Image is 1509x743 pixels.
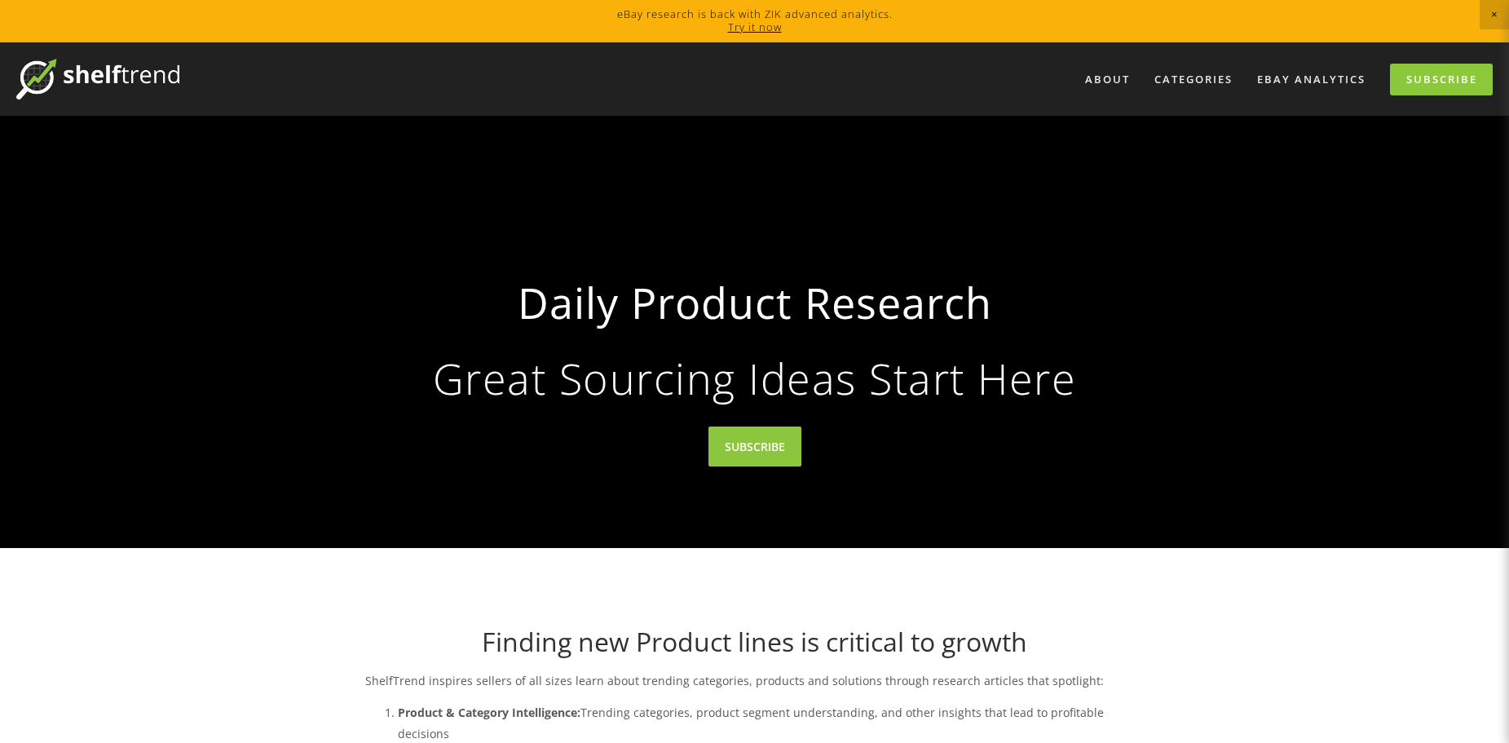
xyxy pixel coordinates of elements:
[1390,64,1493,95] a: Subscribe
[708,427,801,467] a: SUBSCRIBE
[728,20,782,34] a: Try it now
[1246,66,1376,93] a: eBay Analytics
[398,705,580,720] strong: Product & Category Intelligence:
[391,264,1119,341] strong: Daily Product Research
[391,357,1119,400] p: Great Sourcing Ideas Start Here
[1074,66,1141,93] a: About
[365,670,1145,691] p: ShelfTrend inspires sellers of all sizes learn about trending categories, products and solutions ...
[1144,66,1243,93] div: Categories
[16,59,179,100] img: ShelfTrend
[398,702,1145,743] p: Trending categories, product segment understanding, and other insights that lead to profitable de...
[365,626,1145,657] h1: Finding new Product lines is critical to growth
